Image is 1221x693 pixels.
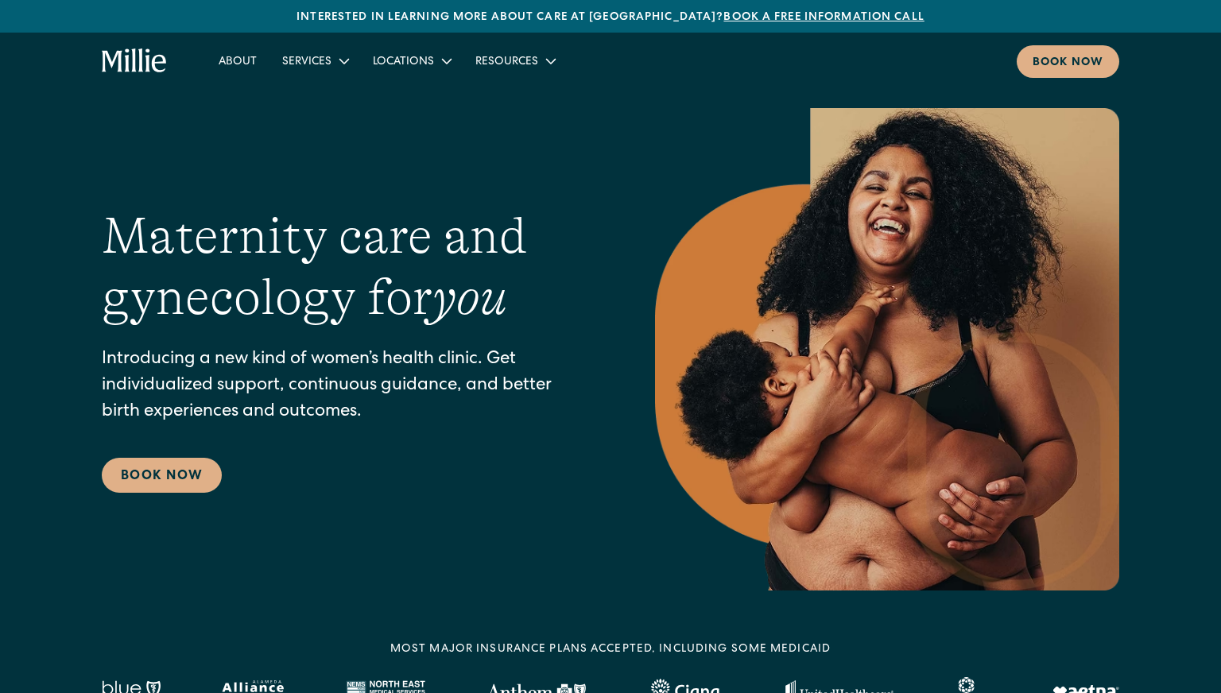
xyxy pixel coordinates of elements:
[102,48,168,74] a: home
[269,48,360,74] div: Services
[102,458,222,493] a: Book Now
[432,269,507,326] em: you
[206,48,269,74] a: About
[655,108,1119,590] img: Smiling mother with her baby in arms, celebrating body positivity and the nurturing bond of postp...
[1017,45,1119,78] a: Book now
[463,48,567,74] div: Resources
[102,206,591,328] h1: Maternity care and gynecology for
[723,12,924,23] a: Book a free information call
[102,347,591,426] p: Introducing a new kind of women’s health clinic. Get individualized support, continuous guidance,...
[475,54,538,71] div: Resources
[390,641,831,658] div: MOST MAJOR INSURANCE PLANS ACCEPTED, INCLUDING some MEDICAID
[282,54,331,71] div: Services
[1033,55,1103,72] div: Book now
[373,54,434,71] div: Locations
[360,48,463,74] div: Locations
